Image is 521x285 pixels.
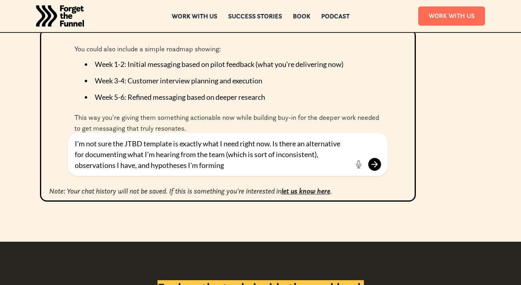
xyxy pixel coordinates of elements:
[74,44,381,54] p: You could also include a simple roadmap showing:
[74,112,381,133] p: This way you're giving them something actionable now while building buy-in for the deeper work ne...
[172,13,217,19] a: Work with us
[85,59,377,70] li: Week 1-2: Initial messaging based on pilot feedback (what you're delivering now)
[418,6,485,25] a: Work With Us
[49,186,281,196] em: Note: Your chat history will not be saved. If this is something you're interested in
[293,13,310,19] a: Book
[281,186,330,196] a: let us know here
[85,75,377,86] li: Week 3-4: Customer interview planning and execution
[228,13,282,19] a: Success Stories
[75,138,349,171] textarea: I'm not sure the JTBD template is exactly what I need right now. Is there an alternative for docu...
[330,186,332,196] em: .
[321,13,349,19] a: Podcast
[85,92,377,103] li: Week 5-6: Refined messaging based on deeper research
